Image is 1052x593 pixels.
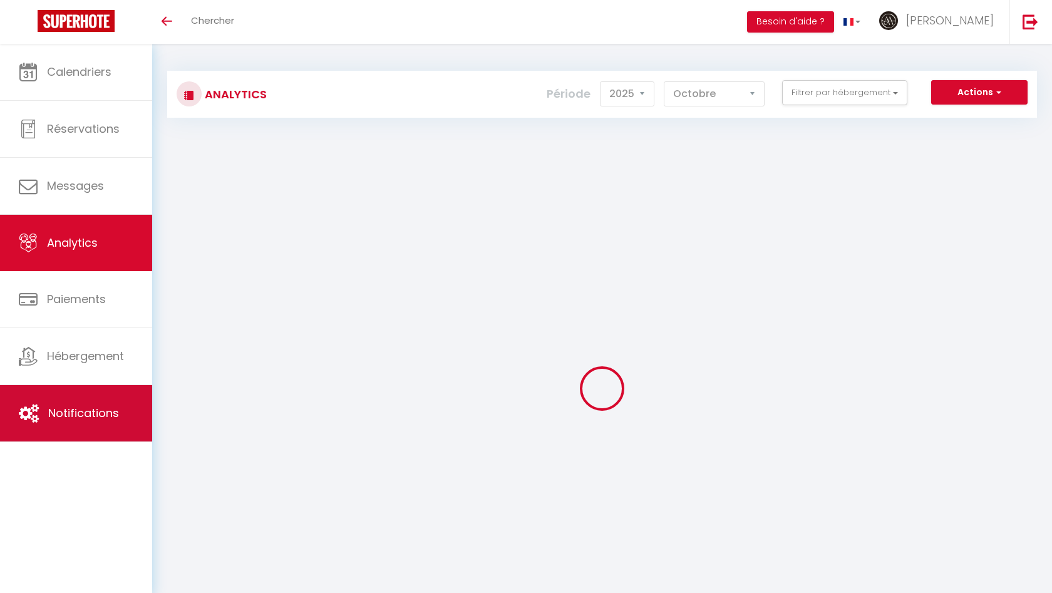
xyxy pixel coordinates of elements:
span: Hébergement [47,348,124,364]
button: Filtrer par hébergement [782,80,907,105]
img: logout [1023,14,1038,29]
span: Réservations [47,121,120,137]
button: Actions [931,80,1028,105]
h3: Analytics [202,80,267,108]
span: Notifications [48,405,119,421]
label: Période [547,80,590,108]
button: Besoin d'aide ? [747,11,834,33]
span: [PERSON_NAME] [906,13,994,28]
span: Messages [47,178,104,193]
span: Chercher [191,14,234,27]
img: Super Booking [38,10,115,32]
span: Analytics [47,235,98,250]
img: ... [879,11,898,30]
span: Calendriers [47,64,111,80]
span: Paiements [47,291,106,307]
